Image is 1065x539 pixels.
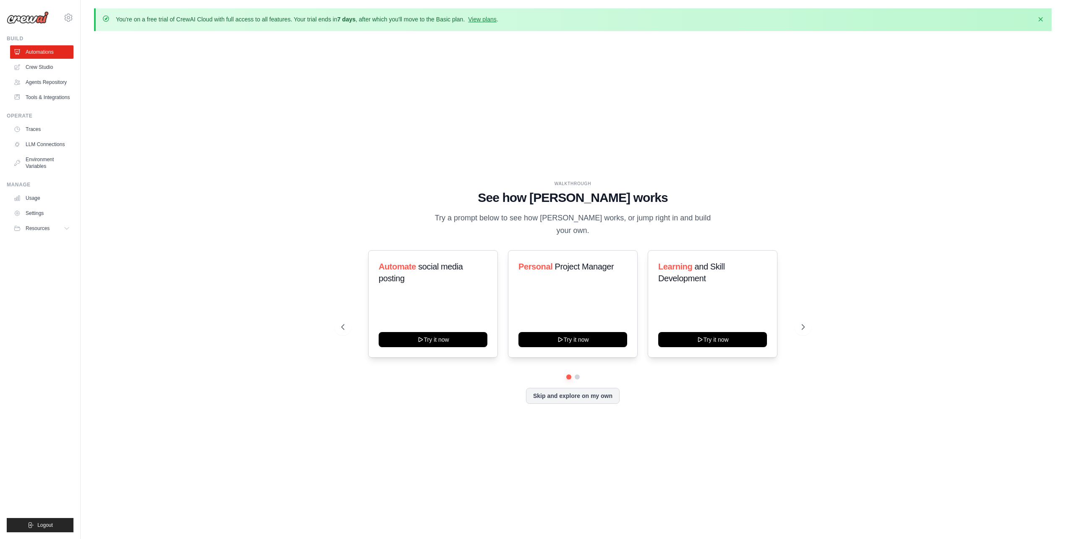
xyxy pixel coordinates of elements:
[7,113,73,119] div: Operate
[10,138,73,151] a: LLM Connections
[658,262,692,271] span: Learning
[10,153,73,173] a: Environment Variables
[10,76,73,89] a: Agents Repository
[341,190,805,205] h1: See how [PERSON_NAME] works
[7,518,73,532] button: Logout
[10,91,73,104] a: Tools & Integrations
[526,388,620,404] button: Skip and explore on my own
[432,212,714,237] p: Try a prompt below to see how [PERSON_NAME] works, or jump right in and build your own.
[10,222,73,235] button: Resources
[341,181,805,187] div: WALKTHROUGH
[468,16,496,23] a: View plans
[379,262,463,283] span: social media posting
[7,11,49,24] img: Logo
[37,522,53,529] span: Logout
[518,332,627,347] button: Try it now
[337,16,356,23] strong: 7 days
[26,225,50,232] span: Resources
[379,262,416,271] span: Automate
[658,262,725,283] span: and Skill Development
[7,35,73,42] div: Build
[518,262,552,271] span: Personal
[10,123,73,136] a: Traces
[116,15,498,24] p: You're on a free trial of CrewAI Cloud with full access to all features. Your trial ends in , aft...
[10,45,73,59] a: Automations
[658,332,767,347] button: Try it now
[7,181,73,188] div: Manage
[10,60,73,74] a: Crew Studio
[10,207,73,220] a: Settings
[555,262,614,271] span: Project Manager
[379,332,487,347] button: Try it now
[10,191,73,205] a: Usage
